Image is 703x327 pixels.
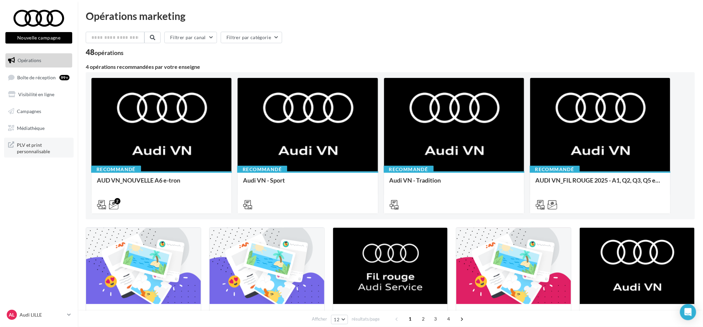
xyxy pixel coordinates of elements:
[86,64,695,70] div: 4 opérations recommandées par votre enseigne
[530,166,580,173] div: Recommandé
[237,166,287,173] div: Recommandé
[164,32,217,43] button: Filtrer par canal
[17,108,41,114] span: Campagnes
[9,311,15,318] span: AL
[585,309,689,323] div: Campagne 100% électrique BEV Septembre
[443,314,454,324] span: 4
[17,140,70,155] span: PLV et print personnalisable
[4,87,74,102] a: Visibilité en ligne
[20,311,64,318] p: Audi LILLE
[462,309,566,323] div: Calendrier éditorial national : semaines du 04.08 au 25.08
[4,53,74,67] a: Opérations
[4,104,74,118] a: Campagnes
[331,315,348,324] button: 12
[430,314,441,324] span: 3
[215,309,319,323] div: Calendrier éditorial national : semaine du 25.08 au 31.08
[418,314,429,324] span: 2
[17,125,45,131] span: Médiathèque
[18,57,41,63] span: Opérations
[4,121,74,135] a: Médiathèque
[334,317,340,322] span: 12
[221,32,282,43] button: Filtrer par catégorie
[339,309,442,323] div: FIL ROUGE ACCESSOIRES SEPTEMBRE - AUDI SERVICE
[91,166,141,173] div: Recommandé
[536,177,665,190] div: AUDI VN_FIL ROUGE 2025 - A1, Q2, Q3, Q5 et Q4 e-tron
[86,11,695,21] div: Opérations marketing
[5,32,72,44] button: Nouvelle campagne
[59,75,70,80] div: 99+
[86,49,124,56] div: 48
[91,309,195,323] div: Opération libre du [DATE] 12:06
[4,138,74,158] a: PLV et print personnalisable
[384,166,434,173] div: Recommandé
[352,316,380,322] span: résultats/page
[5,308,72,321] a: AL Audi LILLE
[17,74,56,80] span: Boîte de réception
[243,177,372,190] div: Audi VN - Sport
[4,70,74,85] a: Boîte de réception99+
[18,91,54,97] span: Visibilité en ligne
[94,50,124,56] div: opérations
[389,177,519,190] div: Audi VN - Tradition
[312,316,327,322] span: Afficher
[97,177,226,190] div: AUD VN_NOUVELLE A6 e-tron
[405,314,415,324] span: 1
[680,304,696,320] div: Open Intercom Messenger
[114,198,120,204] div: 2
